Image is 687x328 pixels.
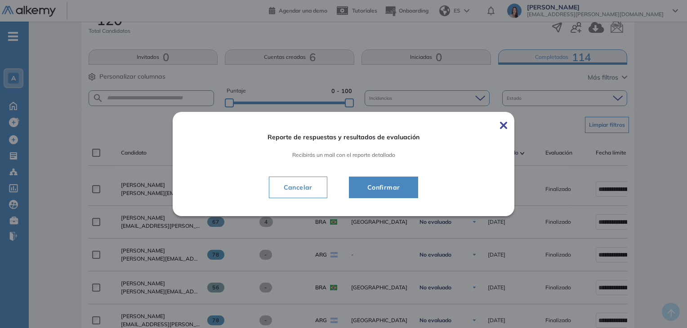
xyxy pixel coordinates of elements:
span: Recibirás un mail con el reporte detallado [292,151,395,158]
button: Confirmar [349,177,419,198]
span: Cancelar [277,182,320,193]
span: Reporte de respuestas y resultados de evaluación [268,133,419,141]
button: Cancelar [269,177,327,198]
img: Cerrar [500,122,507,129]
span: Confirmar [360,182,407,193]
